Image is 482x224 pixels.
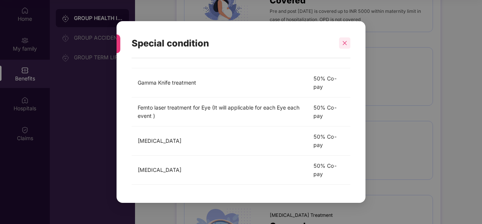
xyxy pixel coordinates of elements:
[132,97,307,127] td: Femto laser treatment for Eye (It will applicable for each Eye each event )
[307,156,350,185] td: 50% Co-pay
[132,127,307,156] td: [MEDICAL_DATA]
[307,97,350,127] td: 50% Co-pay
[132,156,307,185] td: [MEDICAL_DATA]
[132,29,332,58] div: Special condition
[307,127,350,156] td: 50% Co-pay
[342,40,347,46] span: close
[132,68,307,97] td: Gamma Knife treatment
[307,68,350,97] td: 50% Co-pay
